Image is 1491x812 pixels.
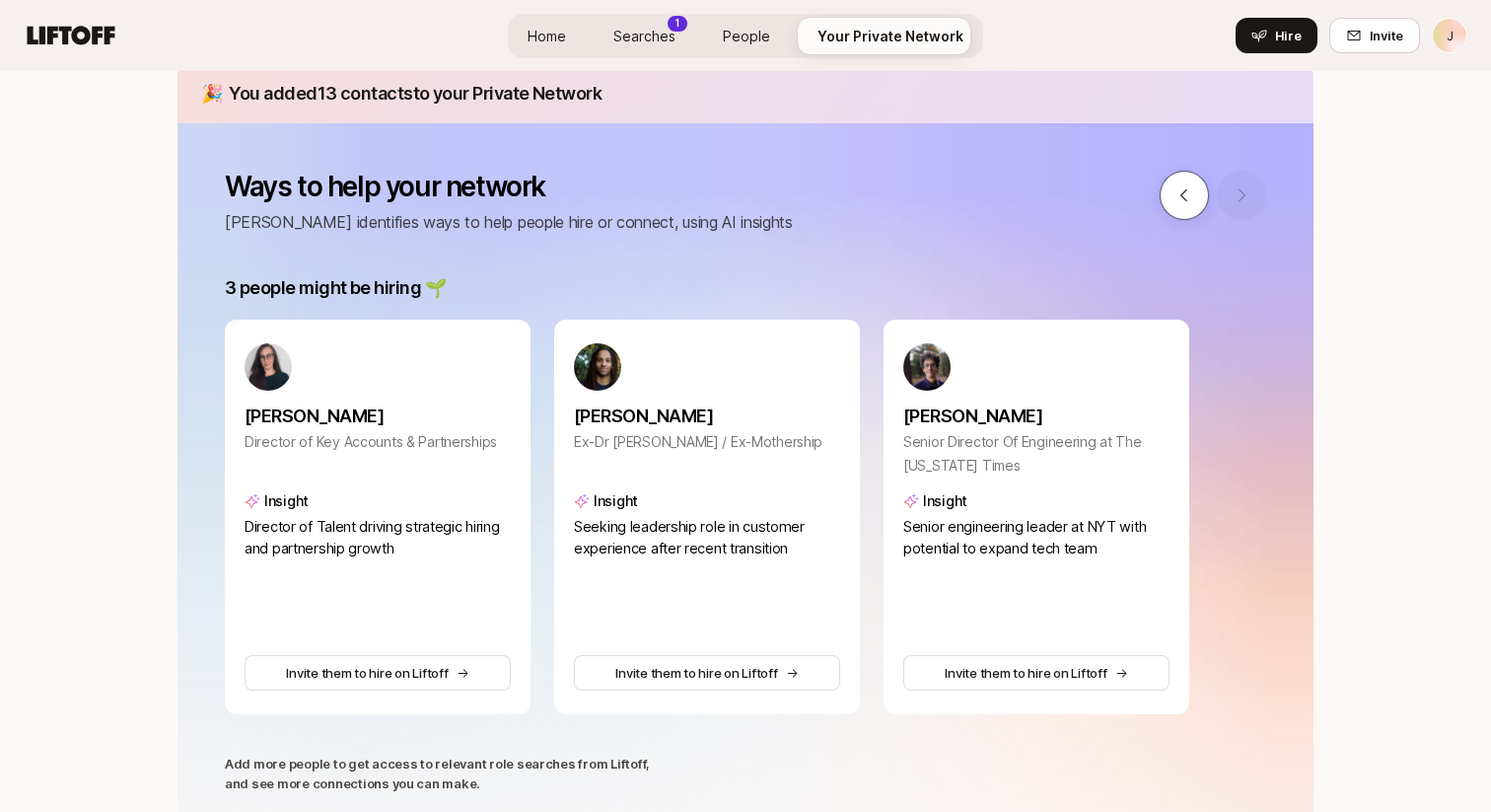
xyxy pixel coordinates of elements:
[903,518,1146,557] span: Senior engineering leader at NYT with potential to expand tech team
[245,518,500,557] span: Director of Talent driving strategic hiring and partnership growth
[903,343,951,391] img: a949369c_6801_488c_a4b6_b0e61a8935c8.jfif
[574,518,805,557] span: Seeking leadership role in customer experience after recent transition
[675,16,679,31] p: 1
[707,18,786,54] a: People
[225,209,793,235] p: [PERSON_NAME] identifies ways to help people hire or connect, using AI insights
[225,274,446,302] p: 3 people might be hiring 🌱
[1432,18,1467,53] button: J
[574,391,840,430] a: [PERSON_NAME]
[598,18,691,54] a: Searches1
[817,26,963,46] span: Your Private Network
[1447,24,1454,47] p: J
[802,18,979,54] a: Your Private Network
[264,489,309,513] p: Insight
[903,430,1170,478] p: Senior Director Of Engineering at The [US_STATE] Times
[225,171,793,202] p: Ways to help your network
[225,754,650,793] p: Add more people to get access to relevant role searches from Liftoff, and see more connections yo...
[574,655,840,691] button: Invite them to hire on Liftoff
[574,430,840,454] p: Ex-Dr [PERSON_NAME] / Ex-Mothership
[245,430,511,454] p: Director of Key Accounts & Partnerships
[1236,18,1317,53] button: Hire
[1329,18,1420,53] button: Invite
[923,489,967,513] p: Insight
[574,343,621,391] img: b0bd3c4a_ca29_4b03_be70_606a33f515e3.jfif
[528,26,566,46] span: Home
[903,403,1170,430] p: [PERSON_NAME]
[594,489,638,513] p: Insight
[245,403,511,430] p: [PERSON_NAME]
[512,18,582,54] a: Home
[723,26,770,46] span: People
[245,391,511,430] a: [PERSON_NAME]
[1370,26,1403,45] span: Invite
[574,403,840,430] p: [PERSON_NAME]
[903,655,1170,691] button: Invite them to hire on Liftoff
[245,343,292,391] img: bc0d85e4_59b2_4600_ae30_a7a1938402fb.jfif
[903,391,1170,430] a: [PERSON_NAME]
[613,26,675,46] span: Searches
[1275,26,1302,45] span: Hire
[201,80,1298,108] p: 🎉 You added 13 contacts to your Private Network
[245,655,511,691] button: Invite them to hire on Liftoff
